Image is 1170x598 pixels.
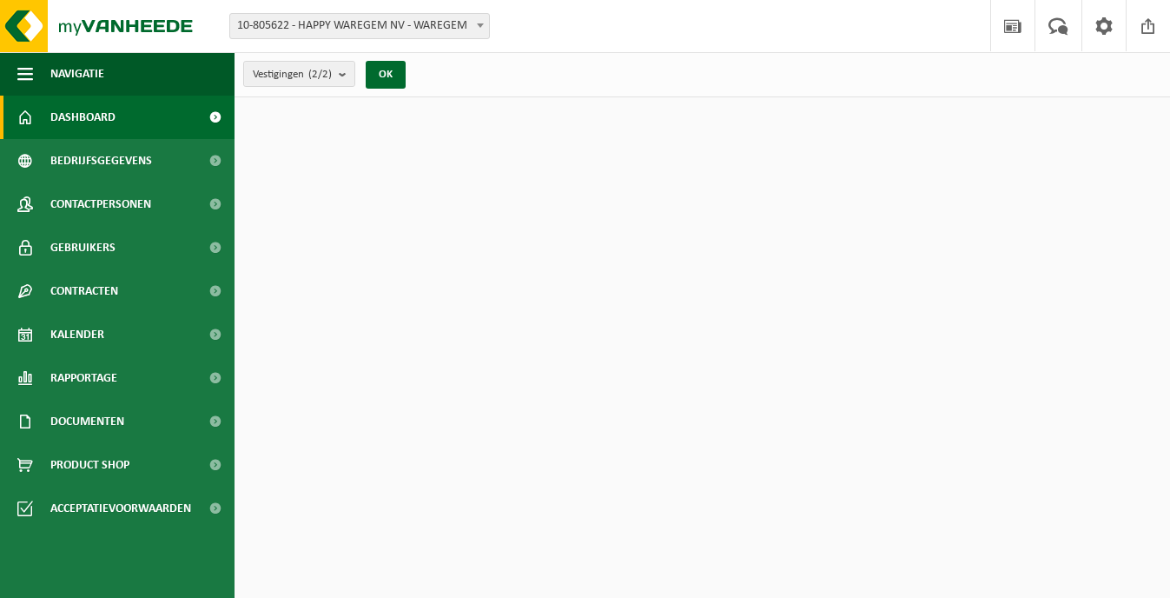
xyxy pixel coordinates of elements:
span: Contracten [50,269,118,313]
span: Contactpersonen [50,183,151,226]
span: Dashboard [50,96,116,139]
count: (2/2) [308,69,332,80]
span: Rapportage [50,356,117,400]
span: Product Shop [50,443,129,487]
span: Acceptatievoorwaarden [50,487,191,530]
span: Kalender [50,313,104,356]
span: Bedrijfsgegevens [50,139,152,183]
span: Documenten [50,400,124,443]
span: 10-805622 - HAPPY WAREGEM NV - WAREGEM [229,13,490,39]
button: OK [366,61,406,89]
span: 10-805622 - HAPPY WAREGEM NV - WAREGEM [230,14,489,38]
button: Vestigingen(2/2) [243,61,355,87]
span: Vestigingen [253,62,332,88]
span: Navigatie [50,52,104,96]
span: Gebruikers [50,226,116,269]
